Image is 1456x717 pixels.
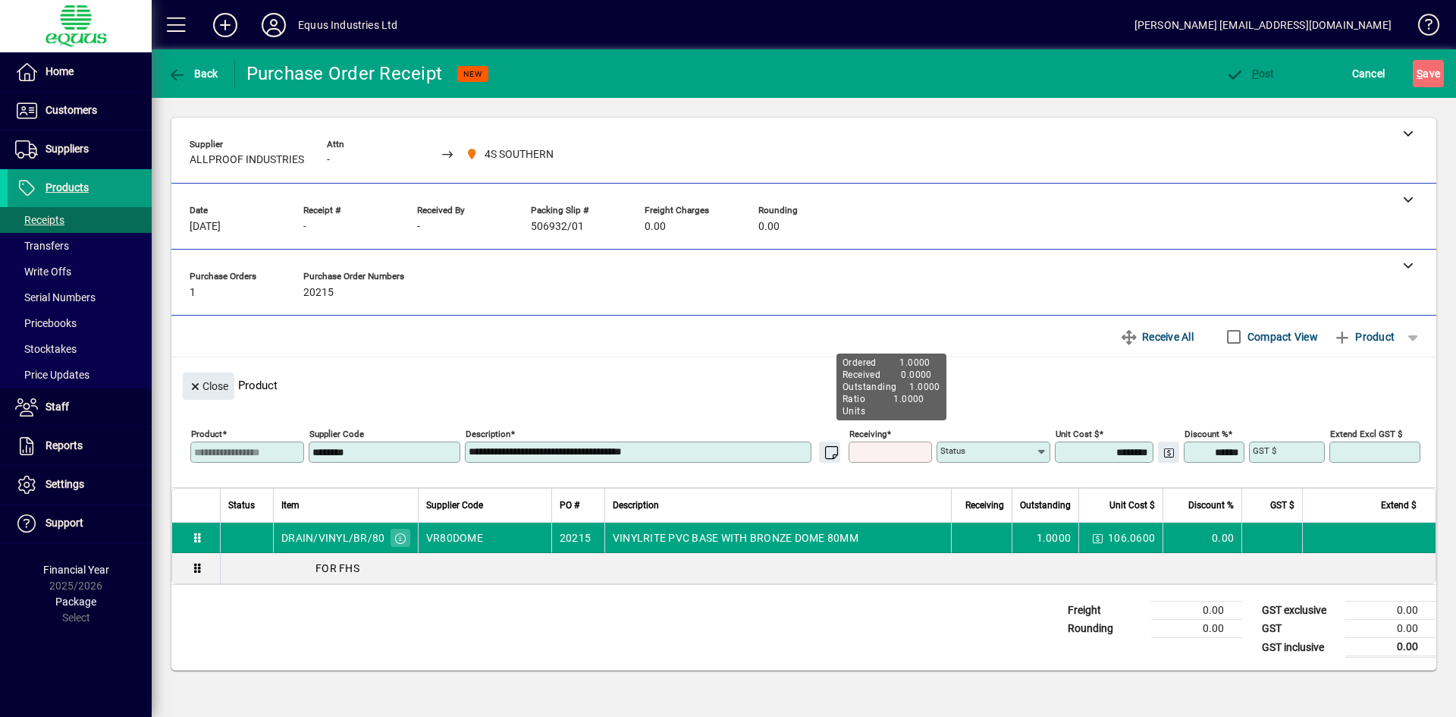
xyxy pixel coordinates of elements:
span: Customers [45,104,97,116]
div: FOR FHS [221,561,1436,576]
mat-label: Receiving [849,429,886,439]
button: Add [201,11,249,39]
span: Extend $ [1381,497,1417,514]
span: Item [281,497,300,514]
a: Suppliers [8,131,152,168]
span: Pricebooks [15,317,77,329]
button: Receive All [1114,323,1200,351]
button: Post [1222,60,1279,87]
span: 106.0600 [1108,530,1155,546]
td: VINYLRITE PVC BASE WITH BRONZE DOME 80MM [604,523,951,553]
span: Write Offs [15,266,71,278]
span: - [303,221,306,233]
span: Transfers [15,240,69,252]
span: Staff [45,401,69,413]
mat-label: Status [940,445,965,456]
div: Purchase Order Receipt [246,61,443,86]
app-page-header-button: Back [152,60,235,87]
div: DRAIN/VINYL/BR/80 [281,530,384,546]
a: Support [8,505,152,542]
button: Close [183,373,234,400]
td: 0.00 [1151,620,1242,638]
mat-label: Supplier Code [309,429,364,439]
td: GST exclusive [1254,602,1345,620]
a: Reports [8,427,152,465]
div: Ordered 1.0000 Received 0.0000 Outstanding 1.0000 Ratio 1.0000 Units [836,354,946,420]
mat-label: GST $ [1253,445,1276,456]
a: Receipts [8,207,152,233]
span: Receiving [965,497,1004,514]
td: Rounding [1060,620,1151,638]
td: 20215 [551,523,604,553]
span: [DATE] [190,221,221,233]
span: 0.00 [645,221,666,233]
a: Customers [8,92,152,130]
span: ALLPROOF INDUSTRIES [190,154,304,166]
button: Back [164,60,222,87]
a: Write Offs [8,259,152,285]
button: Save [1413,60,1444,87]
a: Knowledge Base [1407,3,1437,52]
span: Suppliers [45,143,89,155]
span: Description [613,497,659,514]
mat-label: Discount % [1185,429,1228,439]
span: Status [228,497,255,514]
span: Receive All [1120,325,1194,349]
div: Equus Industries Ltd [298,13,398,37]
span: ost [1225,68,1275,80]
td: 0.00 [1345,638,1436,657]
span: Stocktakes [15,343,77,355]
span: Outstanding [1020,497,1071,514]
a: Staff [8,388,152,426]
a: Transfers [8,233,152,259]
mat-label: Extend excl GST $ [1330,429,1402,439]
span: Supplier Code [426,497,483,514]
td: 0.00 [1151,602,1242,620]
td: 0.00 [1163,523,1241,553]
button: Change Price Levels [1158,442,1179,463]
mat-label: Product [191,429,222,439]
a: Price Updates [8,362,152,388]
td: Freight [1060,602,1151,620]
button: Change Price Levels [1087,527,1108,549]
span: Package [55,596,96,608]
span: Financial Year [43,564,109,576]
label: Compact View [1244,329,1318,344]
span: P [1252,68,1259,80]
span: Price Updates [15,369,89,381]
span: Receipts [15,214,64,226]
span: Reports [45,439,83,451]
mat-label: Unit Cost $ [1056,429,1099,439]
span: Close [189,374,228,399]
td: GST inclusive [1254,638,1345,657]
mat-label: Description [466,429,510,439]
button: Cancel [1348,60,1389,87]
span: ave [1417,61,1440,86]
span: Back [168,68,218,80]
span: PO # [560,497,579,514]
button: Profile [249,11,298,39]
span: Home [45,65,74,77]
span: 4S SOUTHERN [462,145,560,164]
a: Pricebooks [8,310,152,336]
td: 0.00 [1345,602,1436,620]
span: Products [45,181,89,193]
div: Product [171,357,1436,404]
span: S [1417,68,1423,80]
span: 20215 [303,287,334,299]
span: Serial Numbers [15,291,96,303]
span: - [417,221,420,233]
td: GST [1254,620,1345,638]
span: Unit Cost $ [1109,497,1155,514]
app-page-header-button: Close [179,379,238,392]
td: VR80DOME [418,523,551,553]
span: 1 [190,287,196,299]
a: Serial Numbers [8,285,152,310]
span: Discount % [1188,497,1234,514]
a: Settings [8,466,152,504]
td: 0.00 [1345,620,1436,638]
span: GST $ [1270,497,1294,514]
span: Cancel [1352,61,1385,86]
span: Settings [45,478,84,490]
span: 506932/01 [531,221,584,233]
